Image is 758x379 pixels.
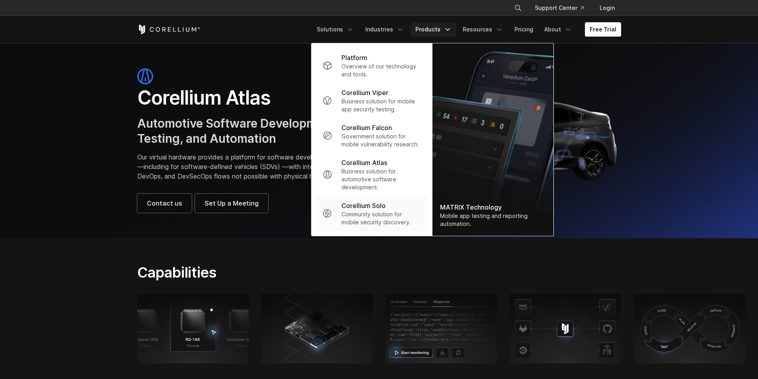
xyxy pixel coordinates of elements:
[341,123,392,132] p: Corellium Falcon
[341,132,421,148] p: Government solution for mobile vulnerability research.
[312,22,359,37] a: Solutions
[316,153,427,196] a: Corellium Atlas Business solution for automotive software development.
[137,68,153,84] img: atlas-icon
[634,294,745,363] img: Continuous testing using physical devices in CI/CD workflows
[505,1,621,15] div: Navigation Menu
[137,194,192,213] a: Contact us
[341,62,421,78] p: Overview of our technology and tools.
[137,116,338,146] span: Automotive Software Development, Testing, and Automation
[341,88,388,97] p: Corellium Viper
[341,97,421,113] p: Business solution for mobile app security testing.
[341,53,367,62] p: Platform
[432,43,553,236] img: Matrix_WebNav_1x
[195,194,268,213] a: Set Up a Meeting
[341,201,386,210] p: Corellium Solo
[341,158,387,167] p: Corellium Atlas
[316,48,427,83] a: Platform Overview of our technology and tools.
[137,25,201,34] a: Corellium Home
[585,22,621,37] a: Free Trial
[147,198,182,208] span: Contact us
[510,22,538,37] a: Pricing
[261,294,373,363] img: server-class Arm hardware; SDV development
[458,22,508,37] a: Resources
[511,1,525,15] button: Search
[137,86,371,110] h1: Corellium Atlas
[341,167,421,191] p: Business solution for automotive software development.
[312,22,621,37] div: Navigation Menu
[137,152,371,181] p: Our virtual hardware provides a platform for software development and testing—including for softw...
[593,1,621,15] a: Login
[411,22,456,37] a: Products
[440,212,545,228] div: Mobile app testing and reporting automation.
[432,43,553,236] a: MATRIX Technology Mobile app testing and reporting automation.
[316,118,427,153] a: Corellium Falcon Government solution for mobile vulnerability research.
[510,294,621,363] img: Corellium platform integrating with AWS, GitHub, and CI tools for secure mobile app testing and D...
[341,210,421,226] p: Community solution for mobile security discovery.
[137,264,454,281] h2: Capabilities
[440,202,545,212] div: MATRIX Technology
[528,1,590,15] a: Support Center
[137,294,249,363] img: RD-1AE; 13 cores
[205,198,259,208] span: Set Up a Meeting
[316,83,427,118] a: Corellium Viper Business solution for mobile app security testing.
[360,22,409,37] a: Industries
[540,22,577,37] a: About
[316,196,427,231] a: Corellium Solo Community solution for mobile security discovery.
[386,294,497,363] img: Response tab, start monitoring; Tooling Integrations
